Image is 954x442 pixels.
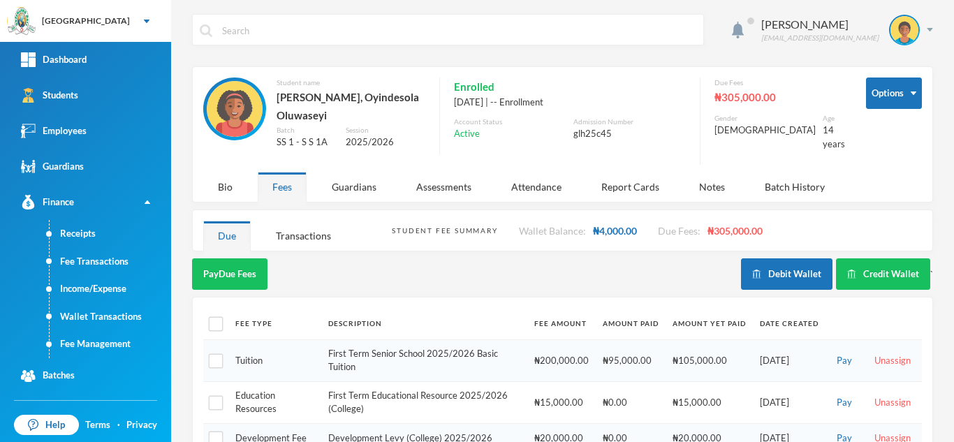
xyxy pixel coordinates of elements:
[50,303,171,331] a: Wallet Transactions
[85,418,110,432] a: Terms
[596,381,666,423] td: ₦0.00
[593,225,637,237] span: ₦4,000.00
[346,125,425,135] div: Session
[870,353,915,369] button: Unassign
[684,172,740,202] div: Notes
[21,88,78,103] div: Students
[714,124,816,138] div: [DEMOGRAPHIC_DATA]
[277,135,335,149] div: SS 1 - S S 1A
[497,172,576,202] div: Attendance
[761,16,879,33] div: [PERSON_NAME]
[454,78,494,96] span: Enrolled
[200,24,212,37] img: search
[221,15,696,46] input: Search
[666,308,753,339] th: Amount Yet Paid
[741,258,832,290] button: Debit Wallet
[866,78,922,109] button: Options
[207,81,263,137] img: STUDENT
[832,395,856,411] button: Pay
[258,172,307,202] div: Fees
[890,16,918,44] img: STUDENT
[346,135,425,149] div: 2025/2026
[714,78,845,88] div: Due Fees
[454,96,686,110] div: [DATE] | -- Enrollment
[527,381,596,423] td: ₦15,000.00
[21,52,87,67] div: Dashboard
[21,159,84,174] div: Guardians
[714,88,845,106] div: ₦305,000.00
[277,125,335,135] div: Batch
[753,339,825,381] td: [DATE]
[117,418,120,432] div: ·
[666,339,753,381] td: ₦105,000.00
[714,113,816,124] div: Gender
[753,308,825,339] th: Date Created
[823,124,845,151] div: 14 years
[277,78,425,88] div: Student name
[50,248,171,276] a: Fee Transactions
[21,369,75,383] div: Batches
[573,127,686,141] div: glh25c45
[50,330,171,358] a: Fee Management
[527,308,596,339] th: Fee Amount
[21,195,74,209] div: Finance
[317,172,391,202] div: Guardians
[192,258,267,290] button: PayDue Fees
[836,258,930,290] button: Credit Wallet
[50,275,171,303] a: Income/Expense
[402,172,486,202] div: Assessments
[750,172,839,202] div: Batch History
[228,339,321,381] td: Tuition
[596,339,666,381] td: ₦95,000.00
[454,127,480,141] span: Active
[261,221,346,251] div: Transactions
[321,308,527,339] th: Description
[277,88,425,125] div: [PERSON_NAME], Oyindesola Oluwaseyi
[21,124,87,138] div: Employees
[14,415,79,436] a: Help
[519,225,586,237] span: Wallet Balance:
[596,308,666,339] th: Amount Paid
[8,8,36,36] img: logo
[527,339,596,381] td: ₦200,000.00
[228,381,321,423] td: Education Resources
[823,113,845,124] div: Age
[870,395,915,411] button: Unassign
[573,117,686,127] div: Admission Number
[587,172,674,202] div: Report Cards
[392,226,497,236] div: Student Fee Summary
[666,381,753,423] td: ₦15,000.00
[761,33,879,43] div: [EMAIL_ADDRESS][DOMAIN_NAME]
[741,258,933,290] div: `
[203,172,247,202] div: Bio
[50,220,171,248] a: Receipts
[126,418,157,432] a: Privacy
[42,15,130,27] div: [GEOGRAPHIC_DATA]
[658,225,700,237] span: Due Fees:
[228,308,321,339] th: Fee Type
[321,381,527,423] td: First Term Educational Resource 2025/2026 (College)
[707,225,763,237] span: ₦305,000.00
[321,339,527,381] td: First Term Senior School 2025/2026 Basic Tuition
[832,353,856,369] button: Pay
[203,221,251,251] div: Due
[454,117,566,127] div: Account Status
[753,381,825,423] td: [DATE]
